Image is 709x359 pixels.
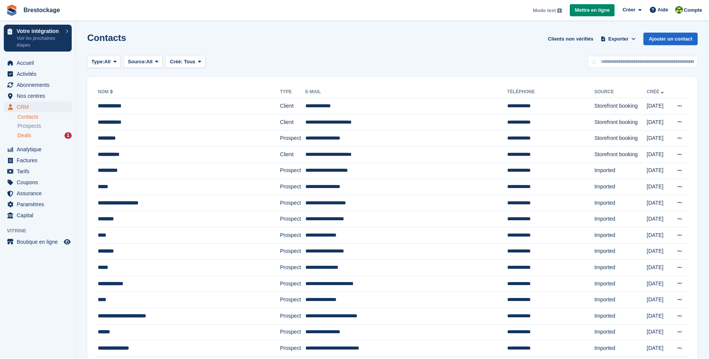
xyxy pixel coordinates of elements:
[675,6,683,14] img: Gérant
[647,114,670,130] td: [DATE]
[17,132,31,139] span: Deals
[647,89,665,94] a: Créé
[594,114,647,130] td: Storefront booking
[4,102,72,112] a: menu
[4,210,72,221] a: menu
[608,35,628,43] span: Exporter
[280,260,305,276] td: Prospect
[7,227,75,235] span: Vitrine
[17,58,62,68] span: Accueil
[647,163,670,179] td: [DATE]
[594,292,647,308] td: Imported
[4,91,72,101] a: menu
[20,4,63,16] a: Brestockage
[594,146,647,163] td: Storefront booking
[594,98,647,114] td: Storefront booking
[647,146,670,163] td: [DATE]
[280,179,305,195] td: Prospect
[594,308,647,324] td: Imported
[17,69,62,79] span: Activités
[280,211,305,227] td: Prospect
[594,260,647,276] td: Imported
[17,122,41,130] span: Prospects
[594,227,647,243] td: Imported
[4,58,72,68] a: menu
[305,86,507,98] th: E-mail
[647,243,670,260] td: [DATE]
[4,25,72,52] a: Votre intégration Voir les prochaines étapes
[594,324,647,340] td: Imported
[104,58,111,66] span: All
[594,243,647,260] td: Imported
[647,98,670,114] td: [DATE]
[647,227,670,243] td: [DATE]
[533,7,556,14] span: Mode test
[17,102,62,112] span: CRM
[545,33,596,45] a: Clients non vérifiés
[557,8,562,13] img: icon-info-grey-7440780725fd019a000dd9b08b2336e03edf1995a4989e88bcd33f0948082b44.svg
[594,130,647,147] td: Storefront booking
[4,69,72,79] a: menu
[17,113,72,121] a: Contacts
[184,59,195,64] span: Tous
[280,130,305,147] td: Prospect
[4,80,72,90] a: menu
[170,59,182,64] span: Créé:
[6,5,17,16] img: stora-icon-8386f47178a22dfd0bd8f6a31ec36ba5ce8667c1dd55bd0f319d3a0aa187defe.svg
[17,132,72,140] a: Deals 1
[4,237,72,247] a: menu
[594,86,647,98] th: Source
[647,211,670,227] td: [DATE]
[17,80,62,90] span: Abonnements
[17,155,62,166] span: Factures
[146,58,153,66] span: All
[64,132,72,139] div: 1
[4,155,72,166] a: menu
[643,33,698,45] a: Ajouter un contact
[280,227,305,243] td: Prospect
[4,166,72,177] a: menu
[17,199,62,210] span: Paramètres
[647,179,670,195] td: [DATE]
[599,33,637,45] button: Exporter
[280,146,305,163] td: Client
[594,195,647,211] td: Imported
[570,4,615,17] a: Mettre en ligne
[87,33,126,43] h1: Contacts
[280,340,305,357] td: Prospect
[98,89,115,94] a: Nom
[594,179,647,195] td: Imported
[280,308,305,324] td: Prospect
[647,292,670,308] td: [DATE]
[17,177,62,188] span: Coupons
[280,276,305,292] td: Prospect
[280,195,305,211] td: Prospect
[623,6,635,14] span: Créer
[17,91,62,101] span: Nos centres
[647,260,670,276] td: [DATE]
[17,237,62,247] span: Boutique en ligne
[280,243,305,260] td: Prospect
[575,6,610,14] span: Mettre en ligne
[17,188,62,199] span: Assurance
[647,195,670,211] td: [DATE]
[594,276,647,292] td: Imported
[684,6,702,14] span: Compte
[17,144,62,155] span: Analytique
[91,58,104,66] span: Type:
[166,56,206,68] button: Créé: Tous
[280,163,305,179] td: Prospect
[87,56,121,68] button: Type: All
[647,276,670,292] td: [DATE]
[17,28,62,34] p: Votre intégration
[4,144,72,155] a: menu
[280,98,305,114] td: Client
[647,130,670,147] td: [DATE]
[594,340,647,357] td: Imported
[507,86,594,98] th: Téléphone
[4,188,72,199] a: menu
[647,340,670,357] td: [DATE]
[280,292,305,308] td: Prospect
[647,324,670,340] td: [DATE]
[17,35,62,49] p: Voir les prochaines étapes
